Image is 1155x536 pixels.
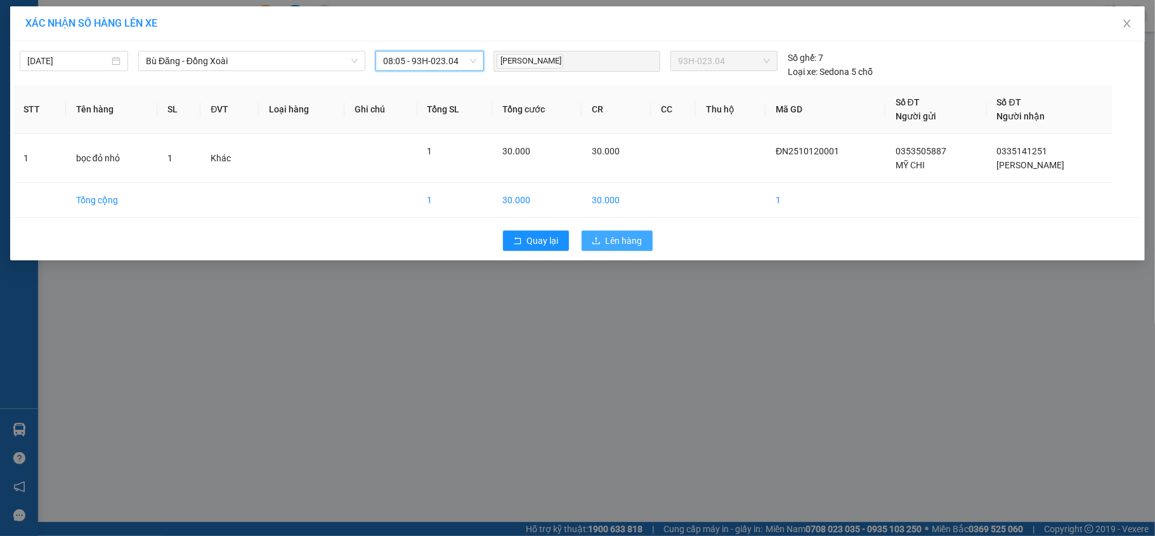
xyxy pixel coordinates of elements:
[66,85,157,134] th: Tên hàng
[25,17,157,29] span: XÁC NHẬN SỐ HÀNG LÊN XE
[651,85,696,134] th: CC
[344,85,417,134] th: Ghi chú
[896,111,936,121] span: Người gửi
[766,183,885,218] td: 1
[503,231,569,251] button: rollbackQuay lại
[13,134,66,183] td: 1
[513,236,522,246] span: rollback
[997,160,1065,170] span: [PERSON_NAME]
[997,146,1048,156] span: 0335141251
[27,54,109,68] input: 12/10/2025
[776,146,839,156] span: ĐN2510120001
[497,54,563,69] span: [PERSON_NAME]
[592,236,601,246] span: upload
[492,183,582,218] td: 30.000
[383,51,476,70] span: 08:05 - 93H-023.04
[427,146,433,156] span: 1
[167,153,173,163] span: 1
[351,57,358,65] span: down
[788,65,818,79] span: Loại xe:
[896,146,946,156] span: 0353505887
[896,97,920,107] span: Số ĐT
[788,65,873,79] div: Sedona 5 chỗ
[788,51,823,65] div: 7
[146,51,358,70] span: Bù Đăng - Đồng Xoài
[502,146,530,156] span: 30.000
[200,134,258,183] td: Khác
[417,183,493,218] td: 1
[766,85,885,134] th: Mã GD
[66,183,157,218] td: Tổng cộng
[1122,18,1132,29] span: close
[997,97,1021,107] span: Số ĐT
[788,51,816,65] span: Số ghế:
[582,85,651,134] th: CR
[259,85,345,134] th: Loại hàng
[417,85,493,134] th: Tổng SL
[582,231,653,251] button: uploadLên hàng
[1109,6,1145,42] button: Close
[678,51,771,70] span: 93H-023.04
[582,183,651,218] td: 30.000
[896,160,925,170] span: MỸ CHI
[13,85,66,134] th: STT
[527,234,559,248] span: Quay lại
[592,146,620,156] span: 30.000
[492,85,582,134] th: Tổng cước
[606,234,643,248] span: Lên hàng
[200,85,258,134] th: ĐVT
[66,134,157,183] td: bọc đỏ nhỏ
[997,111,1045,121] span: Người nhận
[696,85,766,134] th: Thu hộ
[157,85,201,134] th: SL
